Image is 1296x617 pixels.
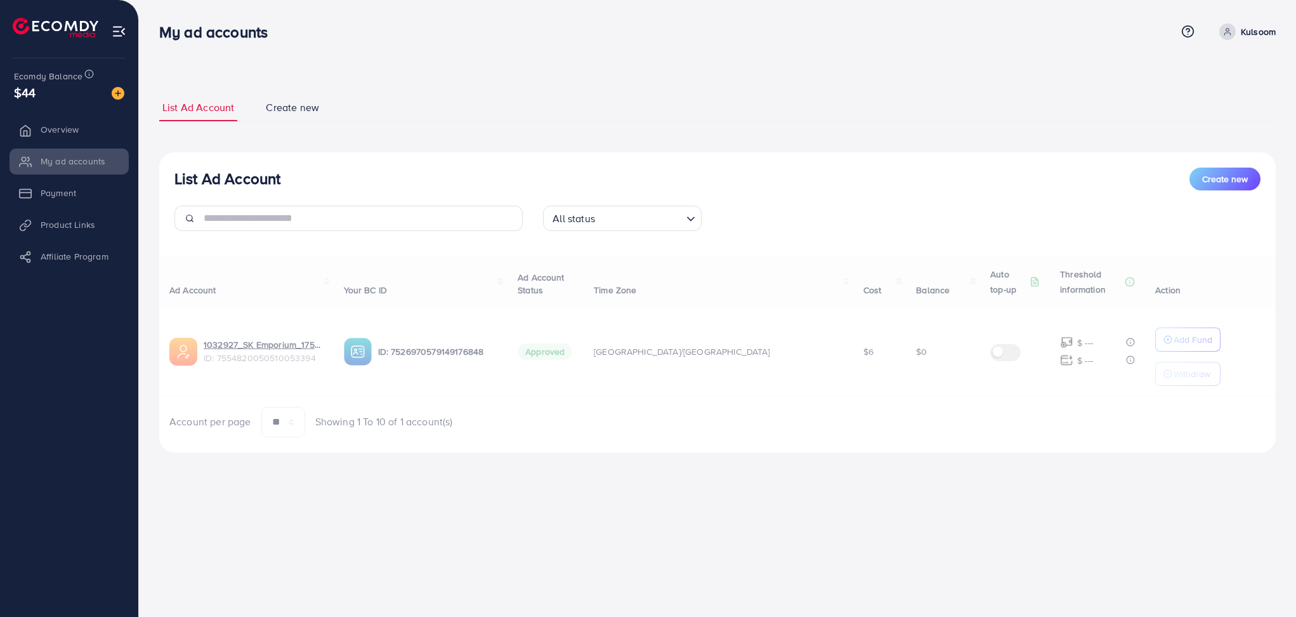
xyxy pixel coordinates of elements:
h3: List Ad Account [174,169,280,188]
span: Ecomdy Balance [14,70,82,83]
img: image [112,87,124,100]
span: Create new [266,100,319,115]
h3: My ad accounts [159,23,278,41]
img: logo [13,18,98,37]
span: List Ad Account [162,100,234,115]
div: Search for option [543,206,702,231]
span: $44 [14,83,36,102]
img: menu [112,24,126,39]
input: Search for option [599,207,681,228]
p: Kulsoom [1241,24,1276,39]
span: Create new [1202,173,1248,185]
a: Kulsoom [1214,23,1276,40]
button: Create new [1189,168,1260,190]
span: All status [550,209,598,228]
